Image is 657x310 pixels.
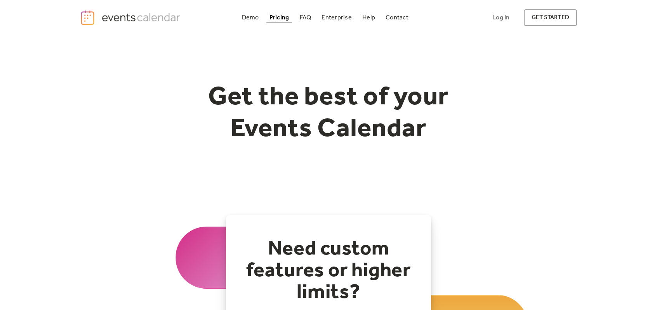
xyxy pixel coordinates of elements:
div: Enterprise [322,16,351,20]
div: FAQ [300,16,311,20]
a: Pricing [266,12,292,23]
a: Log In [485,9,517,26]
a: Contact [382,12,412,23]
h2: Need custom features or higher limits? [242,238,415,303]
a: FAQ [297,12,315,23]
div: Help [362,16,375,20]
a: Enterprise [318,12,355,23]
h1: Get the best of your Events Calendar [179,82,478,145]
div: Demo [242,16,259,20]
div: Contact [386,16,408,20]
a: Demo [239,12,262,23]
div: Pricing [269,16,289,20]
a: get started [524,9,577,26]
a: Help [359,12,378,23]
